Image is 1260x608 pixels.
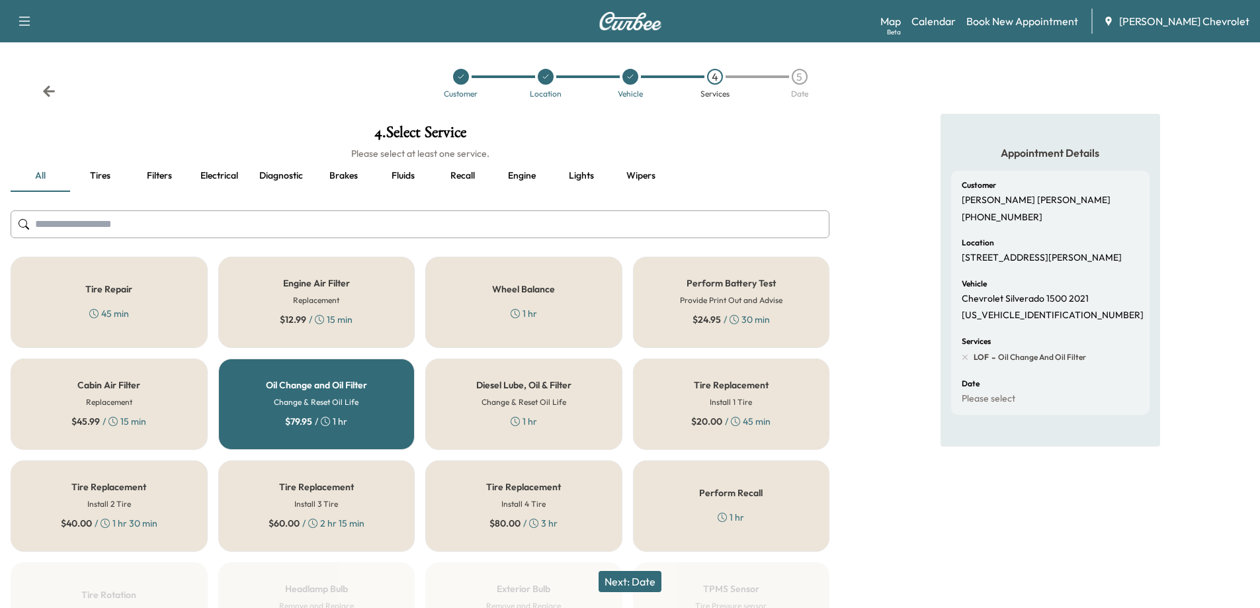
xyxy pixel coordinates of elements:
button: Engine [492,160,552,192]
div: Date [791,90,808,98]
h6: Provide Print Out and Advise [680,294,782,306]
span: $ 12.99 [280,313,306,326]
h6: Services [962,337,991,345]
h5: Tire Replacement [694,380,769,390]
button: Diagnostic [249,160,314,192]
a: Book New Appointment [966,13,1078,29]
h6: Install 1 Tire [710,396,752,408]
span: $ 45.99 [71,415,100,428]
div: Customer [444,90,478,98]
h5: Tire Replacement [71,482,146,492]
p: Please select [962,393,1015,405]
div: 1 hr [718,511,744,524]
button: Tires [70,160,130,192]
div: 45 min [89,307,129,320]
span: $ 80.00 [489,517,521,530]
span: $ 79.95 [285,415,312,428]
div: / 1 hr 30 min [61,517,157,530]
button: Next: Date [599,571,661,592]
h6: Vehicle [962,280,987,288]
h5: Wheel Balance [492,284,555,294]
div: / 3 hr [489,517,558,530]
button: Filters [130,160,189,192]
span: LOF [974,352,989,363]
h6: Date [962,380,980,388]
h6: Customer [962,181,996,189]
div: / 15 min [71,415,146,428]
p: Chevrolet Silverado 1500 2021 [962,293,1089,305]
div: Location [530,90,562,98]
div: 1 hr [511,415,537,428]
h5: Engine Air Filter [283,279,350,288]
h6: Install 4 Tire [501,498,546,510]
h6: Install 2 Tire [87,498,131,510]
h6: Replacement [86,396,132,408]
span: Oil Change and Oil Filter [995,352,1086,363]
div: Beta [887,27,901,37]
h6: Change & Reset Oil Life [482,396,566,408]
div: Vehicle [618,90,643,98]
p: [US_VEHICLE_IDENTIFICATION_NUMBER] [962,310,1144,322]
button: Wipers [611,160,671,192]
button: Fluids [373,160,433,192]
p: [STREET_ADDRESS][PERSON_NAME] [962,252,1122,264]
h6: Change & Reset Oil Life [274,396,358,408]
div: / 45 min [691,415,771,428]
h6: Install 3 Tire [294,498,338,510]
h5: Tire Repair [85,284,132,294]
div: / 2 hr 15 min [269,517,364,530]
div: 1 hr [511,307,537,320]
div: / 1 hr [285,415,347,428]
h5: Tire Replacement [279,482,354,492]
div: basic tabs example [11,160,829,192]
h5: Perform Battery Test [687,279,776,288]
div: Services [700,90,730,98]
div: 4 [707,69,723,85]
h5: Oil Change and Oil Filter [266,380,367,390]
img: Curbee Logo [599,12,662,30]
h5: Perform Recall [699,488,763,498]
h6: Please select at least one service. [11,147,829,160]
h6: Location [962,239,994,247]
h5: Cabin Air Filter [77,380,140,390]
h5: Tire Replacement [486,482,561,492]
div: Back [42,85,56,98]
button: all [11,160,70,192]
button: Brakes [314,160,373,192]
button: Electrical [189,160,249,192]
span: [PERSON_NAME] Chevrolet [1119,13,1249,29]
h5: Diesel Lube, Oil & Filter [476,380,571,390]
button: Lights [552,160,611,192]
h5: Appointment Details [951,146,1150,160]
p: [PERSON_NAME] [PERSON_NAME] [962,195,1111,206]
p: [PHONE_NUMBER] [962,212,1042,224]
span: $ 24.95 [693,313,721,326]
div: 5 [792,69,808,85]
a: MapBeta [880,13,901,29]
button: Recall [433,160,492,192]
span: - [989,351,995,364]
span: $ 60.00 [269,517,300,530]
span: $ 20.00 [691,415,722,428]
div: / 30 min [693,313,770,326]
span: $ 40.00 [61,517,92,530]
h6: Replacement [293,294,339,306]
h1: 4 . Select Service [11,124,829,147]
div: / 15 min [280,313,353,326]
a: Calendar [911,13,956,29]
